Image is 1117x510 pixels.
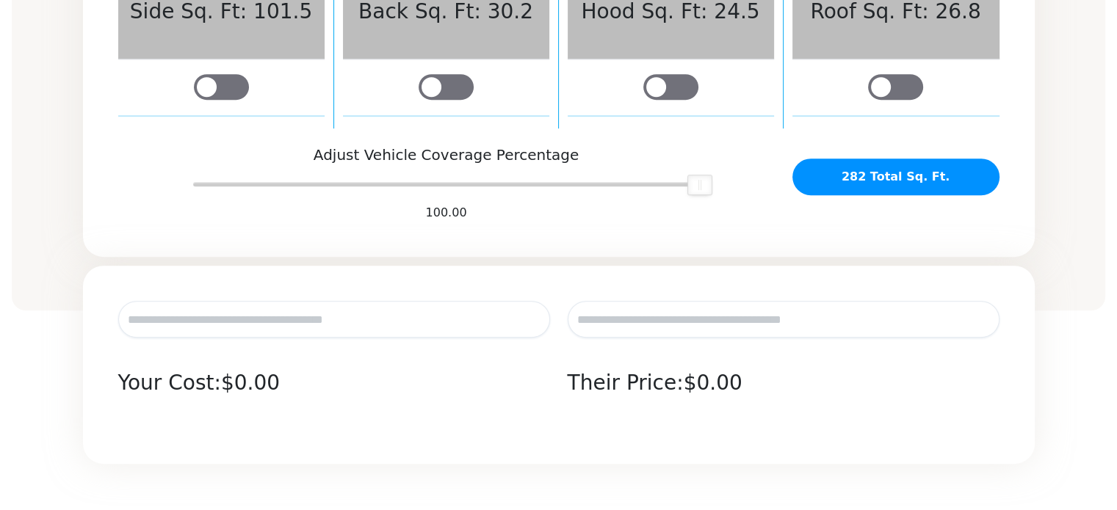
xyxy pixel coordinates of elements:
[193,146,700,164] h5: Adjust Vehicle Coverage Percentage
[684,371,742,395] span: $0.00
[83,481,1035,499] p: **These measurements are strictly for pricing, and quoting purposes, and should not be used for d...
[118,371,550,396] h3: Your Cost:
[221,371,280,395] span: $0.00
[792,159,999,195] div: 282 Total Sq. Ft.
[568,371,999,396] h3: Their Price:
[193,204,700,222] div: 100.00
